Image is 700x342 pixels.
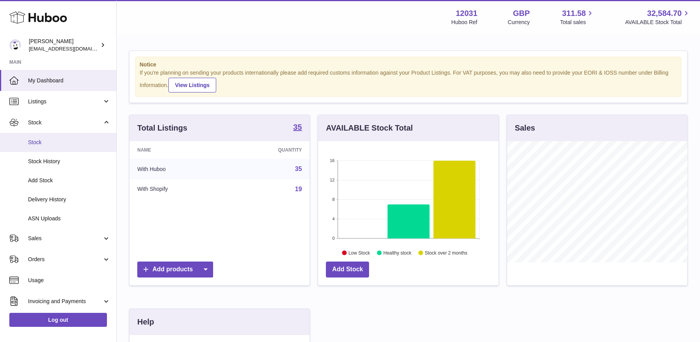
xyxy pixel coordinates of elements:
text: 12 [330,178,335,182]
span: Orders [28,256,102,263]
div: Currency [508,19,530,26]
a: Add Stock [326,262,369,277]
span: 311.58 [562,8,586,19]
strong: 35 [293,123,302,131]
span: Delivery History [28,196,110,203]
strong: GBP [513,8,530,19]
text: 8 [332,197,335,202]
strong: 12031 [456,8,478,19]
a: 35 [295,166,302,172]
div: [PERSON_NAME] [29,38,99,52]
span: 32,584.70 [647,8,682,19]
text: Stock over 2 months [425,250,467,255]
span: Stock [28,139,110,146]
span: AVAILABLE Stock Total [625,19,691,26]
span: Stock [28,119,102,126]
h3: AVAILABLE Stock Total [326,123,413,133]
text: 4 [332,216,335,221]
span: Invoicing and Payments [28,298,102,305]
text: Low Stock [348,250,370,255]
h3: Total Listings [137,123,187,133]
a: 311.58 Total sales [560,8,595,26]
div: Huboo Ref [451,19,478,26]
a: Log out [9,313,107,327]
span: My Dashboard [28,77,110,84]
td: With Huboo [129,159,227,179]
a: 32,584.70 AVAILABLE Stock Total [625,8,691,26]
span: Add Stock [28,177,110,184]
a: 19 [295,186,302,192]
th: Name [129,141,227,159]
span: Stock History [28,158,110,165]
h3: Sales [515,123,535,133]
text: 0 [332,236,335,241]
a: View Listings [168,78,216,92]
div: If you're planning on sending your products internationally please add required customs informati... [140,69,677,92]
h3: Help [137,317,154,327]
a: 35 [293,123,302,133]
text: Healthy stock [383,250,412,255]
a: Add products [137,262,213,277]
span: Usage [28,277,110,284]
span: Sales [28,235,102,242]
span: [EMAIL_ADDRESS][DOMAIN_NAME] [29,45,114,52]
span: Listings [28,98,102,105]
span: ASN Uploads [28,215,110,222]
th: Quantity [227,141,310,159]
span: Total sales [560,19,595,26]
img: admin@makewellforyou.com [9,39,21,51]
td: With Shopify [129,179,227,199]
strong: Notice [140,61,677,68]
text: 16 [330,158,335,163]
